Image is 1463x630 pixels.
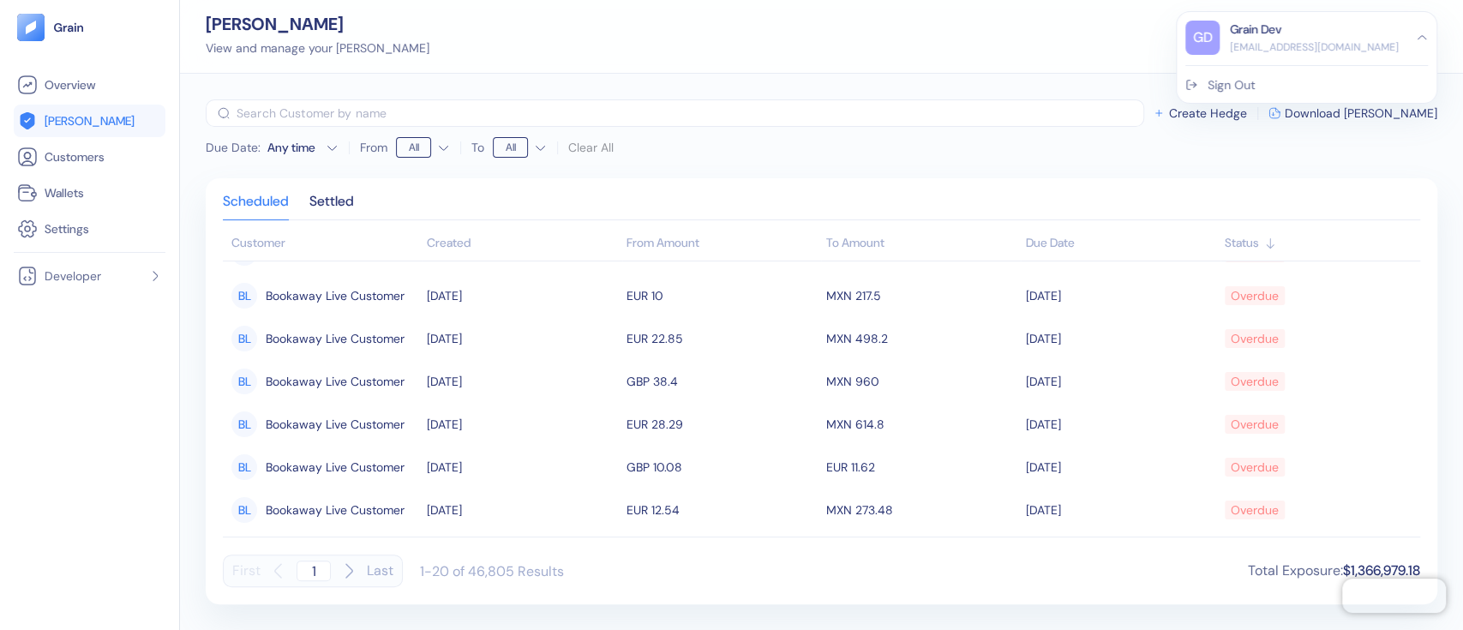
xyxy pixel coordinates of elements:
[420,562,564,580] div: 1-20 of 46,805 Results
[266,453,405,482] span: Bookaway Live Customer
[206,39,429,57] div: View and manage your [PERSON_NAME]
[206,139,339,156] button: Due Date:Any time
[17,111,162,131] a: [PERSON_NAME]
[1285,107,1437,119] span: Download [PERSON_NAME]
[1248,561,1420,581] div: Total Exposure :
[1231,410,1279,439] div: Overdue
[471,141,484,153] label: To
[45,148,105,165] span: Customers
[423,274,622,317] td: [DATE]
[17,75,162,95] a: Overview
[622,274,822,317] td: EUR 10
[223,195,289,219] div: Scheduled
[1342,579,1446,613] iframe: Chatra live chat
[17,219,162,239] a: Settings
[1169,107,1247,119] span: Create Hedge
[396,134,450,161] button: From
[423,317,622,360] td: [DATE]
[309,195,354,219] div: Settled
[1153,107,1247,119] button: Create Hedge
[231,369,257,394] div: BL
[45,220,89,237] span: Settings
[53,21,85,33] img: logo
[1021,317,1220,360] td: [DATE]
[622,489,822,531] td: EUR 12.54
[1231,453,1279,482] div: Overdue
[1021,489,1220,531] td: [DATE]
[231,454,257,480] div: BL
[206,15,429,33] div: [PERSON_NAME]
[231,411,257,437] div: BL
[45,267,101,285] span: Developer
[232,555,261,587] button: First
[1208,76,1255,94] div: Sign Out
[1230,21,1281,39] div: Grain Dev
[622,403,822,446] td: EUR 28.29
[1231,495,1279,525] div: Overdue
[1225,234,1412,252] div: Sort ascending
[821,274,1021,317] td: MXN 217.5
[360,141,387,153] label: From
[821,360,1021,403] td: MXN 960
[423,403,622,446] td: [DATE]
[17,14,45,41] img: logo-tablet-V2.svg
[266,410,405,439] span: Bookaway Live Customer
[622,227,822,261] th: From Amount
[267,139,319,156] div: Any time
[1231,324,1279,353] div: Overdue
[622,360,822,403] td: GBP 38.4
[1185,21,1220,55] div: GD
[45,184,84,201] span: Wallets
[1025,234,1216,252] div: Sort ascending
[423,446,622,489] td: [DATE]
[821,317,1021,360] td: MXN 498.2
[17,183,162,203] a: Wallets
[266,324,405,353] span: Bookaway Live Customer
[1268,107,1437,119] button: Download [PERSON_NAME]
[231,283,257,309] div: BL
[821,446,1021,489] td: EUR 11.62
[1231,367,1279,396] div: Overdue
[821,227,1021,261] th: To Amount
[1231,281,1279,310] div: Overdue
[17,147,162,167] a: Customers
[1021,403,1220,446] td: [DATE]
[206,139,261,156] span: Due Date :
[1021,360,1220,403] td: [DATE]
[1021,274,1220,317] td: [DATE]
[423,360,622,403] td: [DATE]
[622,446,822,489] td: GBP 10.08
[821,403,1021,446] td: MXN 614.8
[231,326,257,351] div: BL
[223,227,423,261] th: Customer
[266,495,405,525] span: Bookaway Live Customer
[423,489,622,531] td: [DATE]
[1021,446,1220,489] td: [DATE]
[45,76,95,93] span: Overview
[1230,39,1399,55] div: [EMAIL_ADDRESS][DOMAIN_NAME]
[231,497,257,523] div: BL
[266,281,405,310] span: Bookaway Live Customer
[493,134,547,161] button: To
[427,234,618,252] div: Sort ascending
[237,99,1144,127] input: Search Customer by name
[622,317,822,360] td: EUR 22.85
[266,367,405,396] span: Bookaway Live Customer
[367,555,393,587] button: Last
[821,489,1021,531] td: MXN 273.48
[45,112,135,129] span: [PERSON_NAME]
[1343,561,1420,579] span: $1,366,979.18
